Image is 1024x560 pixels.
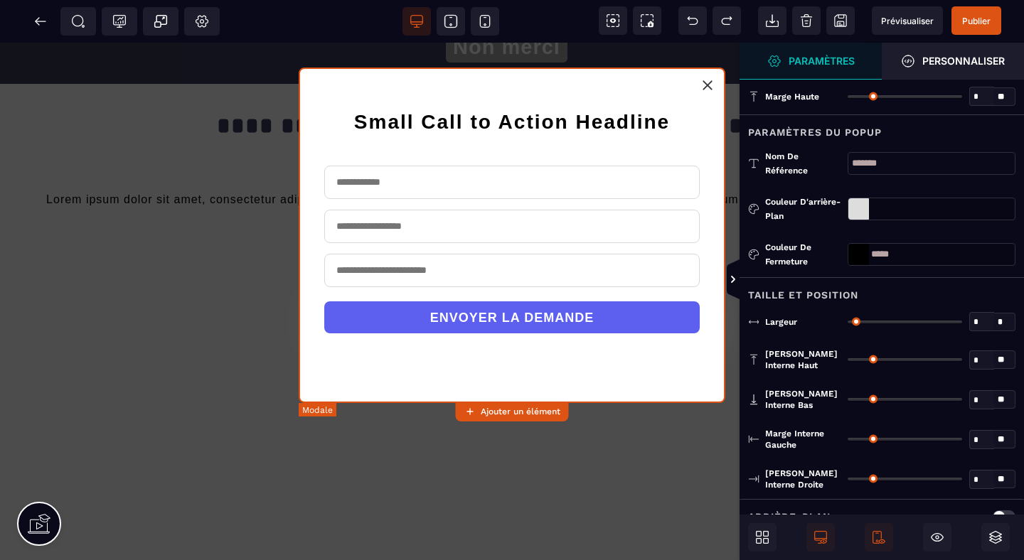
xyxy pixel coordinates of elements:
span: [PERSON_NAME] interne haut [765,348,841,371]
span: Ouvrir les blocs [748,523,777,551]
strong: Paramètres [789,55,855,66]
span: Enregistrer le contenu [951,6,1001,35]
span: Ouvrir le gestionnaire de styles [882,43,1024,80]
span: Capture d'écran [633,6,661,35]
span: Voir bureau [402,7,431,36]
span: Ouvrir les calques [981,523,1010,551]
span: Métadata SEO [60,7,96,36]
span: Ouvrir le gestionnaire de styles [740,43,882,80]
h2: Small Call to Action Headline [314,61,710,98]
span: Afficher le mobile [865,523,893,551]
span: Marge haute [765,91,819,102]
span: SEO [71,14,85,28]
span: Popup [154,14,168,28]
span: Favicon [184,7,220,36]
strong: Ajouter un élément [481,406,560,416]
button: ENVOYER LA DEMANDE [324,259,700,291]
span: Rétablir [713,6,741,35]
span: [PERSON_NAME] interne droite [765,468,841,490]
span: Code de suivi [102,7,137,36]
span: Afficher le desktop [806,523,835,551]
span: Publier [962,16,991,26]
a: Close [696,31,719,54]
span: Voir mobile [471,7,499,36]
span: Importer [758,6,786,35]
span: Largeur [765,316,797,328]
span: Aperçu [872,6,943,35]
p: Arrière-plan [748,508,831,525]
span: Créer une alerte modale [143,7,178,36]
span: Marge interne gauche [765,428,841,451]
div: Taille et position [740,277,1024,303]
strong: Personnaliser [922,55,1005,66]
div: Nom de référence [765,149,841,178]
span: Afficher les vues [740,259,754,301]
div: Paramètres du popup [740,114,1024,141]
span: Masquer le bloc [923,523,951,551]
div: Couleur d'arrière-plan [765,195,841,223]
span: Enregistrer [826,6,855,35]
button: Ajouter un élément [456,402,569,421]
span: Nettoyage [792,6,821,35]
span: Voir tablette [437,7,465,36]
span: Défaire [678,6,707,35]
span: Voir les composants [599,6,627,35]
span: Tracking [112,14,127,28]
span: Prévisualiser [881,16,934,26]
div: Couleur de fermeture [765,240,841,269]
span: Retour [26,7,55,36]
span: Réglages Body [195,14,209,28]
span: [PERSON_NAME] interne bas [765,388,841,411]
